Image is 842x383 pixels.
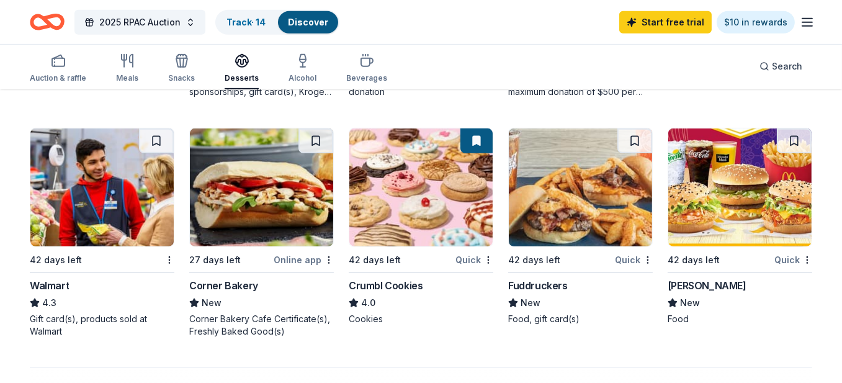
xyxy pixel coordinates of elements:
[349,128,493,246] img: Image for Crumbl Cookies
[189,313,334,338] div: Corner Bakery Cafe Certificate(s), Freshly Baked Good(s)
[668,313,812,325] div: Food
[346,48,387,89] button: Beverages
[190,128,333,246] img: Image for Corner Bakery
[116,48,138,89] button: Meals
[346,73,387,83] div: Beverages
[680,295,700,310] span: New
[349,313,493,325] div: Cookies
[668,253,720,268] div: 42 days left
[189,278,258,293] div: Corner Bakery
[215,10,339,35] button: Track· 14Discover
[30,128,174,338] a: Image for Walmart42 days leftWalmart4.3Gift card(s), products sold at Walmart
[508,253,560,268] div: 42 days left
[717,11,795,34] a: $10 in rewards
[30,128,174,246] img: Image for Walmart
[774,252,812,268] div: Quick
[288,17,328,27] a: Discover
[668,278,746,293] div: [PERSON_NAME]
[349,253,401,268] div: 42 days left
[30,278,69,293] div: Walmart
[508,313,653,325] div: Food, gift card(s)
[772,59,802,74] span: Search
[349,278,423,293] div: Crumbl Cookies
[619,11,712,34] a: Start free trial
[74,10,205,35] button: 2025 RPAC Auction
[202,295,222,310] span: New
[99,15,181,30] span: 2025 RPAC Auction
[615,252,653,268] div: Quick
[750,54,812,79] button: Search
[668,128,812,325] a: Image for McDonald's42 days leftQuick[PERSON_NAME]NewFood
[349,128,493,325] a: Image for Crumbl Cookies42 days leftQuickCrumbl Cookies4.0Cookies
[30,73,86,83] div: Auction & raffle
[455,252,493,268] div: Quick
[30,313,174,338] div: Gift card(s), products sold at Walmart
[361,295,375,310] span: 4.0
[30,48,86,89] button: Auction & raffle
[226,17,266,27] a: Track· 14
[225,73,259,83] div: Desserts
[289,48,316,89] button: Alcohol
[668,128,812,246] img: Image for McDonald's
[509,128,652,246] img: Image for Fuddruckers
[521,295,540,310] span: New
[116,73,138,83] div: Meals
[289,73,316,83] div: Alcohol
[225,48,259,89] button: Desserts
[30,7,65,37] a: Home
[42,295,56,310] span: 4.3
[274,252,334,268] div: Online app
[508,128,653,325] a: Image for Fuddruckers 42 days leftQuickFuddruckersNewFood, gift card(s)
[168,73,195,83] div: Snacks
[508,278,568,293] div: Fuddruckers
[189,128,334,338] a: Image for Corner Bakery27 days leftOnline appCorner BakeryNewCorner Bakery Cafe Certificate(s), F...
[168,48,195,89] button: Snacks
[30,253,82,268] div: 42 days left
[189,253,241,268] div: 27 days left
